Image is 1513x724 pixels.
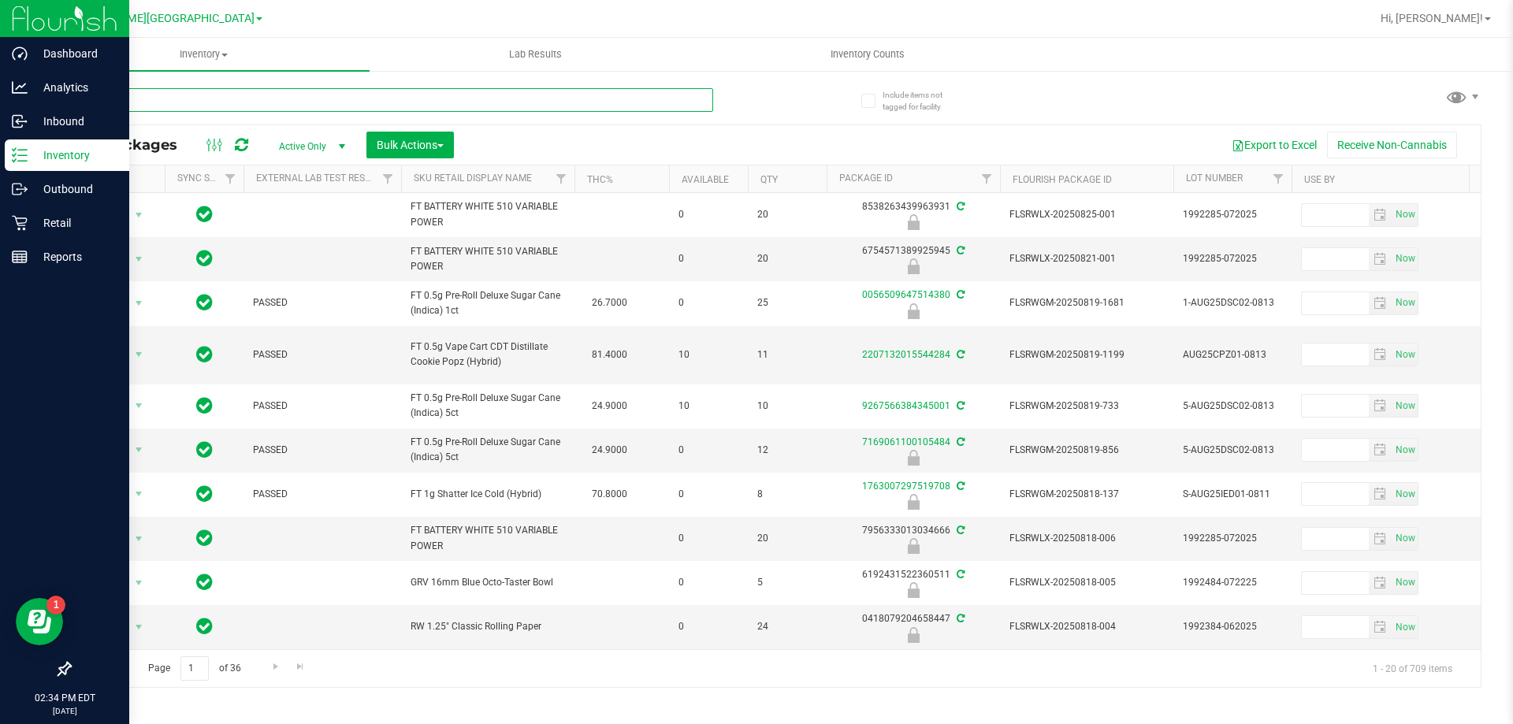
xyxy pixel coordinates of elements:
div: 7956333013034666 [824,523,1002,554]
input: 1 [180,656,209,681]
a: Inventory Counts [701,38,1033,71]
span: 5-AUG25DSC02-0813 [1183,399,1282,414]
span: 10 [757,399,817,414]
span: select [129,439,149,461]
span: FT 0.5g Vape Cart CDT Distillate Cookie Popz (Hybrid) [411,340,565,369]
input: Search Package ID, Item Name, SKU, Lot or Part Number... [69,88,713,112]
span: select [1369,248,1392,270]
span: select [1369,483,1392,505]
span: select [1369,439,1392,461]
span: Set Current date [1392,247,1418,270]
inline-svg: Retail [12,215,28,231]
span: 1-AUG25DSC02-0813 [1183,295,1282,310]
a: Inventory [38,38,370,71]
span: 0 [678,443,738,458]
p: Outbound [28,180,122,199]
span: PASSED [253,295,392,310]
span: 10 [678,399,738,414]
span: 1992285-072025 [1183,531,1282,546]
span: 0 [678,487,738,502]
span: 24 [757,619,817,634]
span: FLSRWLX-20250821-001 [1009,251,1164,266]
div: 6192431522360511 [824,567,1002,598]
p: Analytics [28,78,122,97]
span: select [1392,616,1418,638]
span: select [129,395,149,417]
span: select [1392,395,1418,417]
span: In Sync [196,203,213,225]
p: Inbound [28,112,122,131]
a: External Lab Test Result [256,173,380,184]
span: 24.9000 [584,395,635,418]
button: Bulk Actions [366,132,454,158]
span: Set Current date [1392,616,1418,639]
span: 1992484-072225 [1183,575,1282,590]
span: FLSRWGM-20250818-137 [1009,487,1164,502]
span: select [1369,343,1392,366]
a: Package ID [839,173,893,184]
a: Qty [760,174,778,185]
span: Set Current date [1392,203,1418,226]
a: Filter [217,165,243,192]
div: 6754571389925945 [824,243,1002,274]
span: Page of 36 [135,656,254,681]
p: Dashboard [28,44,122,63]
span: 8 [757,487,817,502]
span: Sync from Compliance System [954,349,965,360]
span: 5 [757,575,817,590]
a: Sync Status [177,173,238,184]
span: select [129,483,149,505]
span: In Sync [196,527,213,549]
span: S-AUG25IED01-0811 [1183,487,1282,502]
span: In Sync [196,483,213,505]
span: PASSED [253,399,392,414]
span: Set Current date [1392,395,1418,418]
span: FT BATTERY WHITE 510 VARIABLE POWER [411,199,565,229]
span: PASSED [253,443,392,458]
span: 70.8000 [584,483,635,506]
span: 20 [757,251,817,266]
div: Newly Received [824,582,1002,598]
span: 1992285-072025 [1183,207,1282,222]
span: In Sync [196,291,213,314]
div: Newly Received [824,627,1002,643]
span: In Sync [196,571,213,593]
span: select [129,343,149,366]
span: select [1392,292,1418,314]
span: select [1392,439,1418,461]
span: Hi, [PERSON_NAME]! [1381,12,1483,24]
div: Newly Received [824,494,1002,510]
span: select [1369,292,1392,314]
a: Available [682,174,729,185]
span: Inventory [38,47,370,61]
span: Sync from Compliance System [954,400,965,411]
inline-svg: Analytics [12,80,28,95]
a: 1763007297519708 [862,481,950,492]
span: PASSED [253,347,392,362]
span: Sync from Compliance System [954,289,965,300]
div: 8538263439963931 [824,199,1002,230]
a: Go to the next page [264,656,287,678]
inline-svg: Dashboard [12,46,28,61]
span: Bulk Actions [377,139,444,151]
span: select [1369,616,1392,638]
span: AUG25CPZ01-0813 [1183,347,1282,362]
span: select [129,204,149,226]
span: Set Current date [1392,439,1418,462]
div: Newly Received [824,214,1002,230]
span: FT 0.5g Pre-Roll Deluxe Sugar Cane (Indica) 5ct [411,435,565,465]
span: select [1369,572,1392,594]
span: 24.9000 [584,439,635,462]
span: FLSRWGM-20250819-856 [1009,443,1164,458]
span: FLSRWGM-20250819-1681 [1009,295,1164,310]
p: Retail [28,213,122,232]
span: FLSRWLX-20250818-004 [1009,619,1164,634]
a: Filter [375,165,401,192]
span: 5-AUG25DSC02-0813 [1183,443,1282,458]
a: THC% [587,174,613,185]
span: 0 [678,207,738,222]
span: select [1392,483,1418,505]
span: select [1392,248,1418,270]
span: 1992384-062025 [1183,619,1282,634]
a: Flourish Package ID [1013,174,1112,185]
